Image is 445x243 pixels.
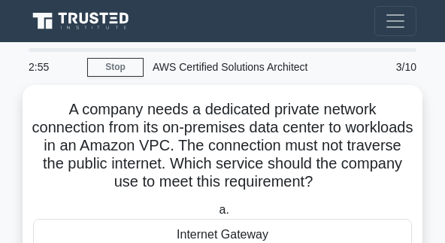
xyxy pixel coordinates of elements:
a: Stop [87,58,144,77]
div: 2:55 [20,52,87,82]
div: 3/10 [358,52,425,82]
button: Toggle navigation [374,6,416,36]
div: AWS Certified Solutions Architect [144,52,358,82]
h5: A company needs a dedicated private network connection from its on-premises data center to worklo... [32,100,413,192]
span: a. [219,203,229,216]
